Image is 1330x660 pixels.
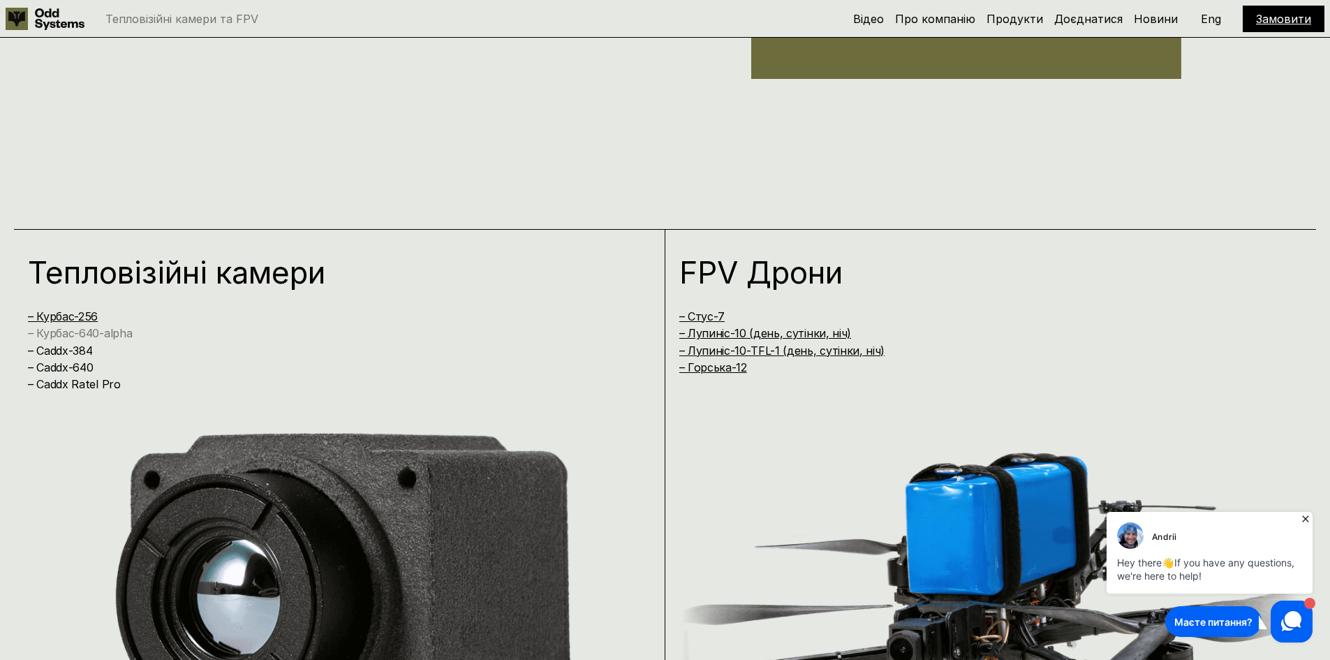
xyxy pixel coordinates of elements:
a: – Caddx Ratel Pro [28,377,121,391]
a: Доєднатися [1054,12,1123,26]
h1: FPV Дрони [679,257,1265,288]
a: – Горська-12 [679,360,747,374]
a: Новини [1134,12,1178,26]
a: – Стус-7 [679,309,725,323]
p: Тепловізійні камери та FPV [105,13,258,24]
a: – Caddx-640 [28,360,93,374]
h1: Тепловізійні камери [28,257,614,288]
a: – Лупиніс-10 (день, сутінки, ніч) [679,326,851,340]
a: – Caddx-384 [28,344,92,358]
a: Відео [853,12,884,26]
a: – Курбас-256 [28,309,98,323]
a: Продукти [987,12,1043,26]
a: Замовити [1256,12,1311,26]
iframe: HelpCrunch [1103,508,1316,646]
p: Eng [1201,13,1221,24]
a: – Лупиніс-10-TFL-1 (день, сутінки, ніч) [679,344,885,358]
a: Про компанію [895,12,975,26]
a: – Курбас-640-alpha [28,326,132,340]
